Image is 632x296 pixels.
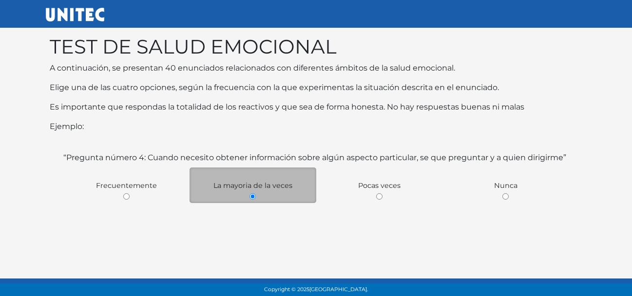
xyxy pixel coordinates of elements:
span: La mayoria de la veces [213,181,292,190]
img: UNITEC [46,8,104,21]
span: Frecuentemente [96,181,157,190]
p: Ejemplo: [50,121,583,132]
h1: TEST DE SALUD EMOCIONAL [50,35,583,58]
p: Elige una de las cuatro opciones, según la frecuencia con la que experimentas la situación descri... [50,82,583,93]
p: A continuación, se presentan 40 enunciados relacionados con diferentes ámbitos de la salud emocio... [50,62,583,74]
label: “Pregunta número 4: Cuando necesito obtener información sobre algún aspecto particular, se que pr... [63,152,566,164]
span: Pocas veces [358,181,401,190]
span: [GEOGRAPHIC_DATA]. [309,286,368,293]
span: Nunca [494,181,517,190]
p: Es importante que respondas la totalidad de los reactivos y que sea de forma honesta. No hay resp... [50,101,583,113]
